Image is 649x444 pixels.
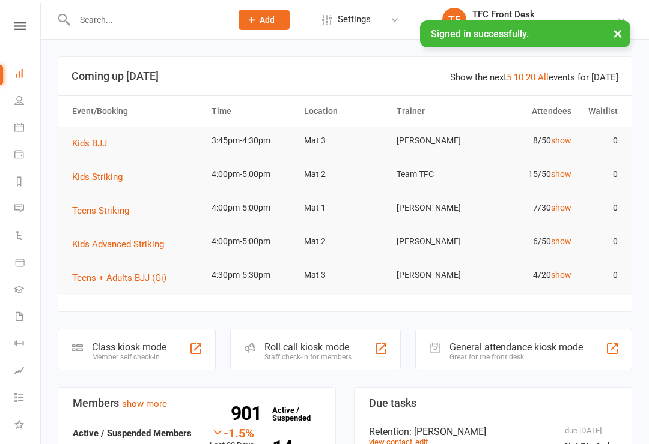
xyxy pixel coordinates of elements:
[577,261,623,289] td: 0
[338,6,371,33] span: Settings
[484,227,576,256] td: 6/50
[449,353,583,361] div: Great for the front desk
[472,20,617,31] div: The Fight Centre [GEOGRAPHIC_DATA]
[449,341,583,353] div: General attendance kiosk mode
[391,160,484,188] td: Team TFC
[92,341,166,353] div: Class kiosk mode
[577,96,623,127] th: Waitlist
[206,227,299,256] td: 4:00pm-5:00pm
[67,96,206,127] th: Event/Booking
[14,61,41,88] a: Dashboard
[369,397,617,409] h3: Due tasks
[551,270,571,280] a: show
[122,398,167,409] a: show more
[484,194,576,222] td: 7/30
[73,397,321,409] h3: Members
[260,15,275,25] span: Add
[551,169,571,179] a: show
[266,397,319,431] a: 901Active / Suspended
[72,138,107,149] span: Kids BJJ
[72,70,618,82] h3: Coming up [DATE]
[391,194,484,222] td: [PERSON_NAME]
[206,261,299,289] td: 4:30pm-5:30pm
[206,160,299,188] td: 4:00pm-5:00pm
[299,160,391,188] td: Mat 2
[71,11,223,28] input: Search...
[72,172,123,182] span: Kids Striking
[299,261,391,289] td: Mat 3
[484,127,576,155] td: 8/50
[391,227,484,256] td: [PERSON_NAME]
[514,72,523,83] a: 10
[299,227,391,256] td: Mat 2
[391,127,484,155] td: [PERSON_NAME]
[206,127,299,155] td: 3:45pm-4:30pm
[391,261,484,289] td: [PERSON_NAME]
[577,160,623,188] td: 0
[14,358,41,385] a: Assessments
[472,9,617,20] div: TFC Front Desk
[551,203,571,212] a: show
[450,70,618,85] div: Show the next events for [DATE]
[72,136,115,151] button: Kids BJJ
[210,426,254,439] div: -1.5%
[442,8,466,32] div: TF
[577,127,623,155] td: 0
[72,205,129,216] span: Teens Striking
[484,261,576,289] td: 4/20
[231,404,266,422] strong: 901
[607,20,629,46] button: ×
[526,72,535,83] a: 20
[264,353,352,361] div: Staff check-in for members
[206,194,299,222] td: 4:00pm-5:00pm
[551,136,571,145] a: show
[299,96,391,127] th: Location
[14,169,41,196] a: Reports
[14,115,41,142] a: Calendar
[299,127,391,155] td: Mat 3
[92,353,166,361] div: Member self check-in
[72,239,164,250] span: Kids Advanced Striking
[72,271,175,285] button: Teens + Adults BJJ (Gi)
[507,72,511,83] a: 5
[391,96,484,127] th: Trainer
[264,341,352,353] div: Roll call kiosk mode
[14,250,41,277] a: Product Sales
[206,96,299,127] th: Time
[484,96,576,127] th: Attendees
[577,194,623,222] td: 0
[72,203,138,218] button: Teens Striking
[14,142,41,169] a: Payments
[72,272,166,283] span: Teens + Adults BJJ (Gi)
[299,194,391,222] td: Mat 1
[72,237,172,251] button: Kids Advanced Striking
[551,236,571,246] a: show
[239,10,290,30] button: Add
[73,428,192,439] strong: Active / Suspended Members
[72,170,131,184] button: Kids Striking
[369,426,617,437] div: Retention
[14,412,41,439] a: What's New
[538,72,549,83] a: All
[484,160,576,188] td: 15/50
[409,426,486,437] span: : [PERSON_NAME]
[14,88,41,115] a: People
[431,28,529,40] span: Signed in successfully.
[577,227,623,256] td: 0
